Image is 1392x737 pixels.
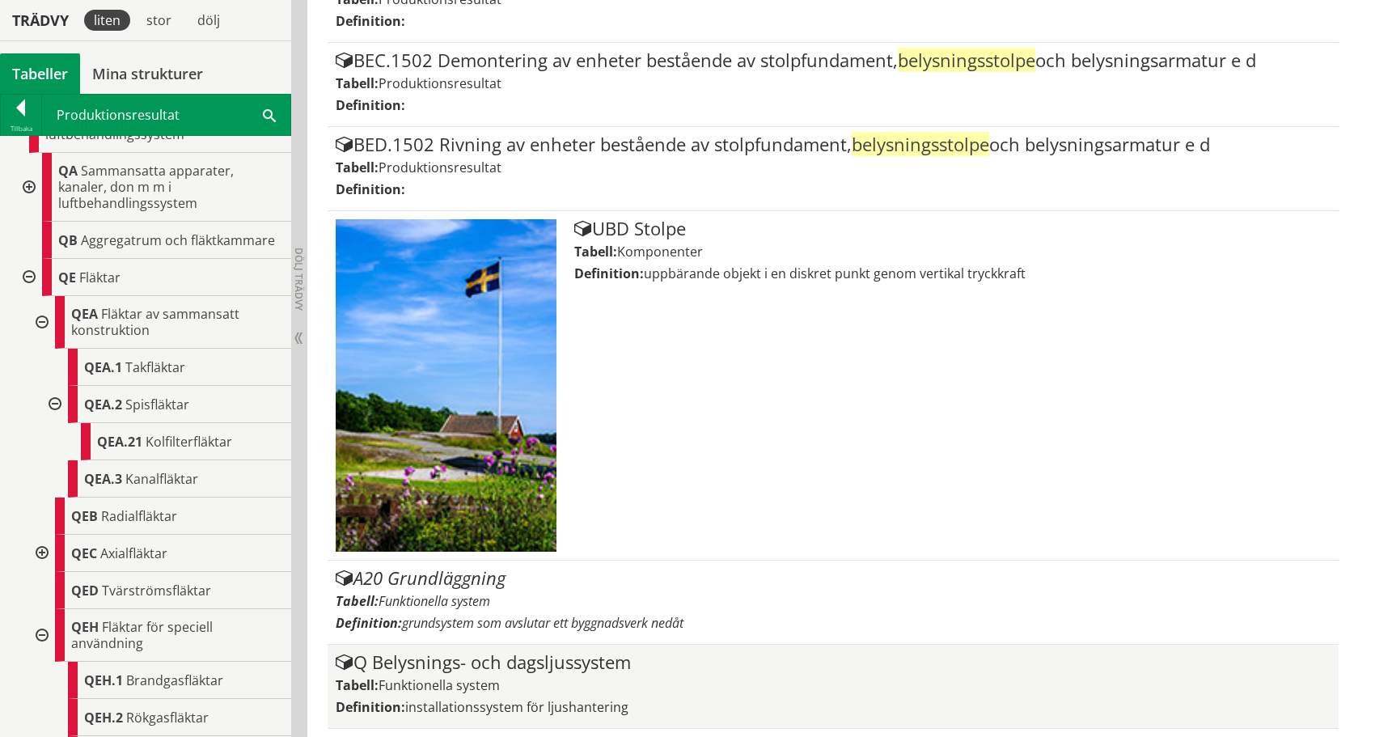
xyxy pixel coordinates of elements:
span: Kolfilterfläktar [146,433,232,451]
span: QEC [71,544,97,562]
span: installationssystem för ljushantering [405,698,628,716]
div: Produktionsresultat [42,95,290,135]
img: Tabell [336,219,556,552]
span: Brandgasfläktar [126,671,223,689]
span: Sammansatta apparater, kanaler, don m m i luftbehandlingssystem [58,162,234,212]
span: QED [71,582,99,599]
span: QA [58,162,78,180]
label: Definition: [574,265,644,282]
span: Spisfläktar [125,396,189,413]
span: Sök i tabellen [263,106,276,123]
span: Tvärströmsfläktar [102,582,211,599]
span: QEA.2 [84,396,122,413]
span: QEH.1 [84,671,123,689]
span: Rökgasfläktar [126,709,209,726]
span: Komponenter [617,243,703,260]
div: Tillbaka [1,122,41,135]
span: QEB [71,507,98,525]
label: Definition: [336,96,405,114]
label: Tabell: [336,159,379,176]
div: Trädvy [3,11,78,29]
span: QEH.2 [84,709,123,726]
span: Produktionsresultat [379,74,501,92]
span: uppbärande objekt i en diskret punkt genom vertikal tryckkraft [644,265,1026,282]
span: Fläktar av sammansatt konstruktion [71,305,239,339]
span: Aggregatrum och fläktkammare [81,231,275,249]
span: Produktionsresultat [379,159,501,176]
label: Tabell: [336,592,379,610]
span: QEA.3 [84,470,122,488]
span: QB [58,231,78,249]
label: Definition: [336,180,405,198]
div: UBD Stolpe [574,219,1330,239]
span: Takfläktar [125,358,185,376]
span: QEA [71,305,98,323]
span: Fläktar för speciell användning [71,618,213,652]
span: Fläktar [79,269,121,286]
span: Funktionella system [379,676,500,694]
div: liten [84,10,130,31]
span: Radialfläktar [101,507,177,525]
label: Definition: [336,12,405,30]
span: Funktionella system [379,592,490,610]
label: Tabell: [336,676,379,694]
span: belysningsstolpe [852,132,989,156]
span: QEA.1 [84,358,122,376]
label: Definition: [336,698,405,716]
span: Kanalfläktar [125,470,198,488]
span: Axialfläktar [100,544,167,562]
span: belysningsstolpe [898,48,1035,72]
div: Q Belysnings- och dagsljussystem [336,653,1330,672]
span: QE [58,269,76,286]
label: Tabell: [574,243,617,260]
div: BED.1502 Rivning av enheter bestående av stolpfundament, och belysningsarmatur e d [336,135,1330,155]
span: Dölj trädvy [292,248,306,311]
a: Mina strukturer [80,53,215,94]
span: grundsystem som avslutar ett byggnadsverk nedåt [402,614,683,632]
div: BEC.1502 Demontering av enheter bestående av stolpfundament, och belysningsarmatur e d [336,51,1330,70]
div: dölj [188,10,230,31]
div: stor [137,10,181,31]
span: QEA.21 [97,433,142,451]
label: Definition: [336,614,402,632]
span: QEH [71,618,99,636]
div: A20 Grundläggning [336,569,1330,588]
label: Tabell: [336,74,379,92]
